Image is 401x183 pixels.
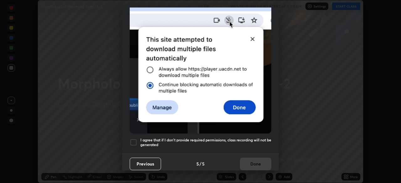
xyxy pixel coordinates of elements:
h4: / [200,160,201,167]
h4: 5 [196,160,199,167]
button: Previous [130,158,161,170]
h4: 5 [202,160,205,167]
h5: I agree that if I don't provide required permissions, class recording will not be generated [140,138,271,147]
